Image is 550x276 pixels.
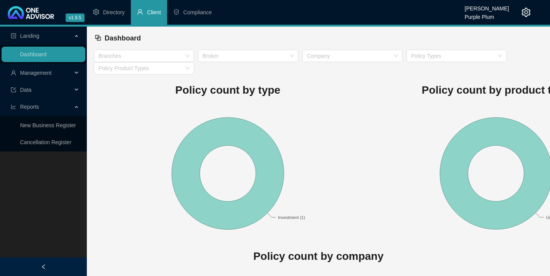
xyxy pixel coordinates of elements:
img: 2df55531c6924b55f21c4cf5d4484680-logo-light.svg [8,6,54,19]
span: v1.9.5 [66,13,85,22]
a: Cancellation Register [20,139,71,145]
span: Reports [20,104,39,110]
span: import [11,87,16,93]
a: Dashboard [20,51,47,57]
span: Landing [20,33,39,39]
span: Management [20,70,52,76]
span: Directory [103,9,125,15]
span: profile [11,33,16,39]
span: user [11,70,16,76]
a: New Business Register [20,122,76,128]
span: left [41,264,46,269]
span: Data [20,87,32,93]
span: Compliance [183,9,212,15]
div: [PERSON_NAME] [465,2,509,10]
h1: Policy count by type [94,82,362,99]
h1: Policy count by company [94,248,543,265]
span: setting [93,9,99,15]
span: block [95,34,102,41]
span: user [137,9,143,15]
span: line-chart [11,104,16,109]
span: Dashboard [105,34,141,42]
span: Client [147,9,161,15]
span: safety [173,9,179,15]
text: Investment (1) [278,215,305,219]
div: Purple Plum [465,10,509,19]
span: setting [521,8,531,17]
